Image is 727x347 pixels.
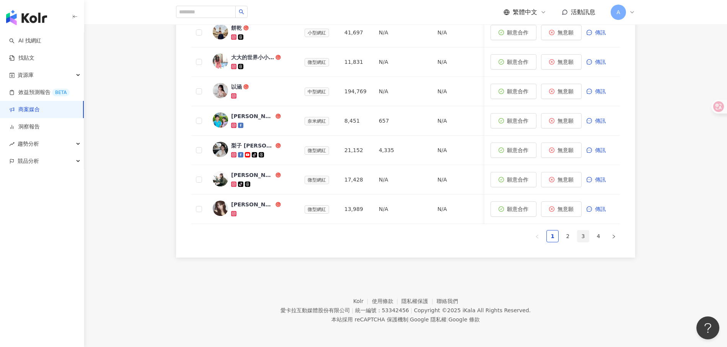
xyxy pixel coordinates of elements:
[431,106,490,136] td: N/A
[231,54,274,61] div: 大大的世界小小的魚魚
[6,10,47,25] img: logo
[586,54,614,70] button: 傳訊
[213,142,228,157] img: KOL Avatar
[280,307,350,313] div: 愛卡拉互動媒體股份有限公司
[9,141,15,147] span: rise
[587,177,592,182] span: message
[549,206,554,212] span: close-circle
[491,113,536,128] button: 願意合作
[499,30,504,35] span: check-circle
[338,165,373,195] td: 17,428
[586,25,614,40] button: 傳訊
[507,206,528,212] span: 願意合作
[611,234,616,239] span: right
[586,84,614,99] button: 傳訊
[463,307,476,313] a: iKala
[562,230,574,242] li: 2
[491,54,536,70] button: 願意合作
[541,84,582,99] button: 無意願
[213,112,228,128] img: KOL Avatar
[507,147,528,153] span: 願意合作
[305,205,329,214] span: 微型網紅
[499,206,504,212] span: check-circle
[373,77,431,106] td: N/A
[373,106,431,136] td: 657
[592,230,605,242] li: 4
[541,113,582,128] button: 無意願
[541,143,582,158] button: 無意願
[305,146,329,155] span: 微型網紅
[491,25,536,40] button: 願意合作
[437,298,458,304] a: 聯絡我們
[338,18,373,47] td: 41,697
[373,165,431,195] td: N/A
[557,118,574,124] span: 無意願
[18,135,39,152] span: 趨勢分析
[593,230,604,242] a: 4
[9,106,40,114] a: 商案媒合
[431,195,490,224] td: N/A
[595,177,606,183] span: 傳訊
[507,118,528,124] span: 願意合作
[491,143,536,158] button: 願意合作
[18,66,34,84] span: 資源庫
[513,8,537,16] span: 繁體中文
[557,206,574,212] span: 無意願
[549,177,554,182] span: close-circle
[507,88,528,94] span: 願意合作
[595,147,606,153] span: 傳訊
[213,171,228,186] img: KOL Avatar
[587,148,592,153] span: message
[549,148,554,153] span: close-circle
[431,18,490,47] td: N/A
[587,89,592,94] span: message
[410,316,447,323] a: Google 隱私權
[447,316,448,323] span: |
[231,24,242,32] div: 餅乾
[431,47,490,77] td: N/A
[305,176,329,184] span: 微型網紅
[9,89,70,96] a: 效益預測報告BETA
[616,8,620,16] span: A
[499,148,504,153] span: check-circle
[373,195,431,224] td: N/A
[338,136,373,165] td: 21,152
[595,59,606,65] span: 傳訊
[9,37,41,45] a: searchAI 找網紅
[401,298,437,304] a: 隱私權保護
[305,58,329,66] span: 微型網紅
[571,8,595,16] span: 活動訊息
[239,9,244,15] span: search
[305,117,329,125] span: 奈米網紅
[431,77,490,106] td: N/A
[355,307,409,313] div: 統一編號：53342456
[587,206,592,212] span: message
[586,172,614,187] button: 傳訊
[586,143,614,158] button: 傳訊
[408,316,410,323] span: |
[431,165,490,195] td: N/A
[541,54,582,70] button: 無意願
[231,171,274,179] div: [PERSON_NAME]
[338,77,373,106] td: 194,769
[549,118,554,123] span: close-circle
[231,142,274,149] div: 梨子 [PERSON_NAME]
[231,201,274,208] div: [PERSON_NAME]
[586,201,614,217] button: 傳訊
[231,112,274,120] div: [PERSON_NAME] and [PERSON_NAME]
[577,230,589,242] a: 3
[549,30,554,35] span: close-circle
[535,234,540,239] span: left
[586,113,614,128] button: 傳訊
[587,118,592,123] span: message
[557,29,574,36] span: 無意願
[411,307,412,313] span: |
[305,88,329,96] span: 中型網紅
[541,172,582,187] button: 無意願
[541,25,582,40] button: 無意願
[595,29,606,36] span: 傳訊
[541,201,582,217] button: 無意願
[608,230,620,242] li: Next Page
[9,123,40,131] a: 洞察報告
[577,230,589,242] li: 3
